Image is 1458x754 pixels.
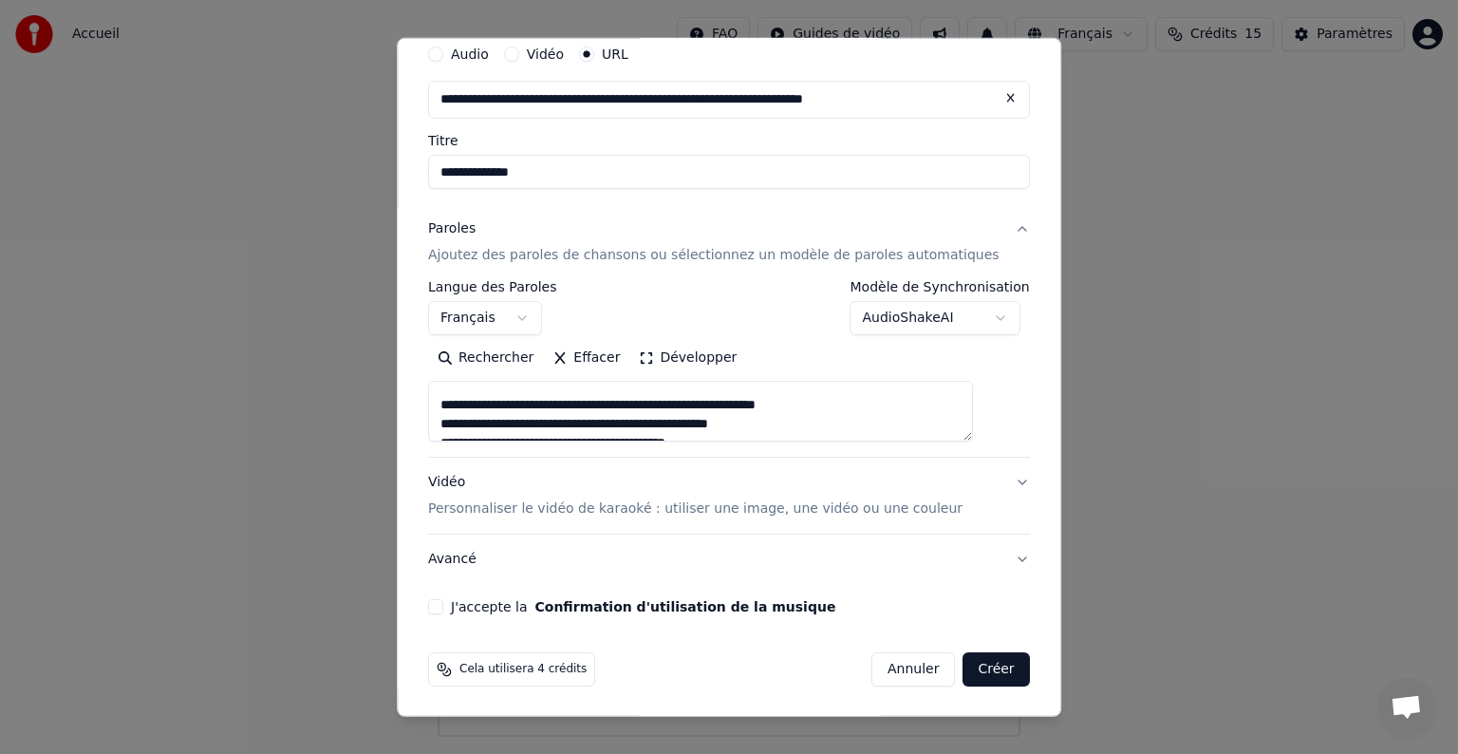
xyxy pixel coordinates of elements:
span: Cela utilisera 4 crédits [459,662,587,677]
button: Créer [963,652,1030,687]
label: Modèle de Synchronisation [850,280,1030,293]
button: VidéoPersonnaliser le vidéo de karaoké : utiliser une image, une vidéo ou une couleur [428,458,1030,534]
button: Développer [630,343,747,373]
div: Paroles [428,219,476,238]
button: Avancé [428,535,1030,584]
button: J'accepte la [535,600,836,613]
div: ParolesAjoutez des paroles de chansons ou sélectionnez un modèle de paroles automatiques [428,280,1030,457]
label: Vidéo [527,47,564,61]
p: Ajoutez des paroles de chansons ou sélectionnez un modèle de paroles automatiques [428,246,1000,265]
button: Effacer [543,343,629,373]
label: URL [602,47,628,61]
label: Audio [451,47,489,61]
button: Rechercher [428,343,543,373]
label: Langue des Paroles [428,280,557,293]
div: Vidéo [428,473,963,518]
label: Titre [428,134,1030,147]
button: ParolesAjoutez des paroles de chansons ou sélectionnez un modèle de paroles automatiques [428,204,1030,280]
label: J'accepte la [451,600,835,613]
p: Personnaliser le vidéo de karaoké : utiliser une image, une vidéo ou une couleur [428,500,963,518]
button: Annuler [871,652,955,687]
